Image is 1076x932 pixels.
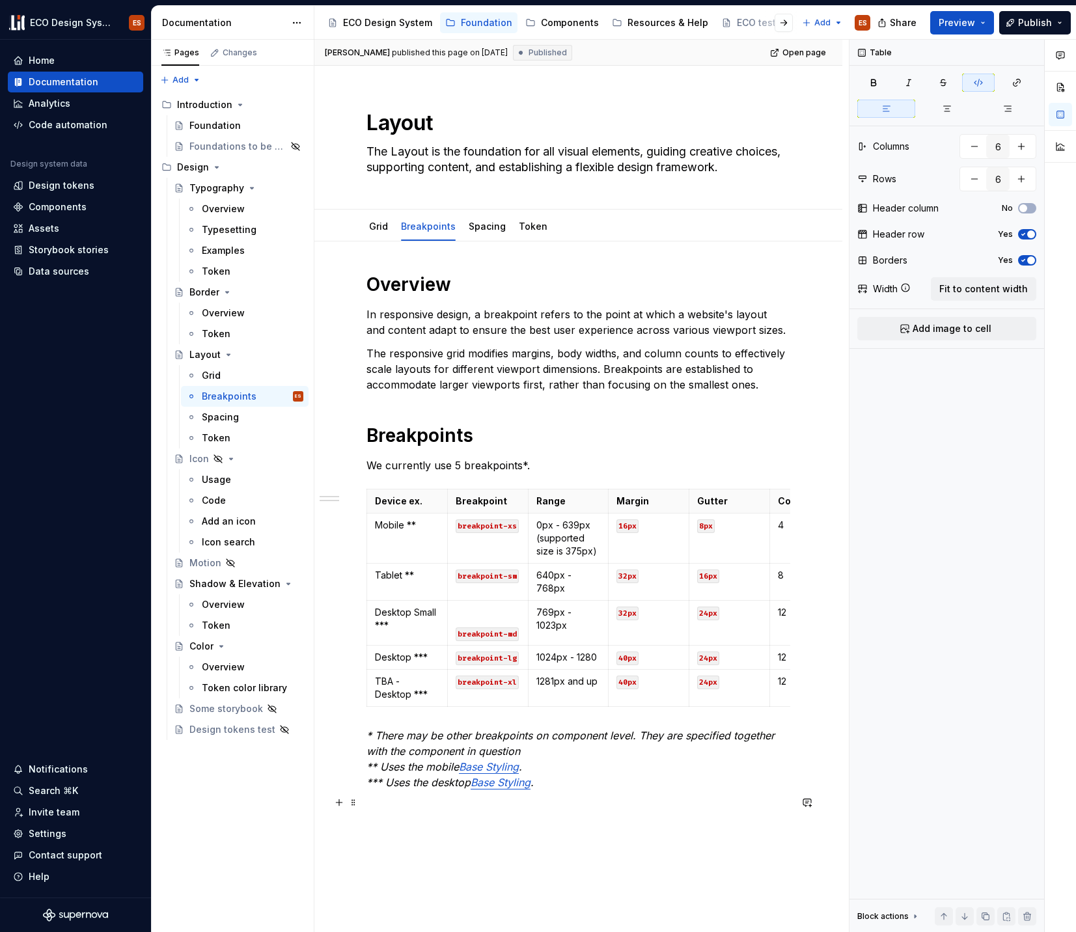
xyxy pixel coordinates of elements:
[202,265,230,278] div: Token
[697,495,762,508] p: Gutter
[931,277,1036,301] button: Fit to content width
[697,607,719,620] code: 24px
[189,182,244,195] div: Typography
[177,161,209,174] div: Design
[536,569,601,595] p: 640px - 768px
[782,48,826,58] span: Open page
[202,619,230,632] div: Token
[471,776,531,789] a: Base Styling
[169,553,309,573] a: Motion
[8,240,143,260] a: Storybook stories
[531,776,534,789] em: .
[29,222,59,235] div: Assets
[29,200,87,213] div: Components
[181,615,309,636] a: Token
[456,495,520,508] p: Breakpoint
[161,48,199,58] div: Pages
[778,519,842,532] p: 4
[169,573,309,594] a: Shadow & Elevation
[10,159,87,169] div: Design system data
[616,607,639,620] code: 32px
[172,75,189,85] span: Add
[520,12,604,33] a: Components
[169,344,309,365] a: Layout
[181,386,309,407] a: BreakpointsES
[628,16,708,29] div: Resources & Help
[189,348,221,361] div: Layout
[162,16,285,29] div: Documentation
[133,18,141,28] div: ES
[375,606,439,632] p: Desktop Small ***
[364,107,788,139] textarea: Layout
[873,172,896,185] div: Rows
[366,760,459,773] em: ** Uses the mobile
[181,407,309,428] a: Spacing
[469,221,506,232] a: Spacing
[29,75,98,89] div: Documentation
[616,495,681,508] p: Margin
[8,802,143,823] a: Invite team
[202,307,245,320] div: Overview
[189,119,241,132] div: Foundation
[181,532,309,553] a: Icon search
[202,473,231,486] div: Usage
[541,16,599,29] div: Components
[202,369,221,382] div: Grid
[181,657,309,678] a: Overview
[8,93,143,114] a: Analytics
[778,606,842,619] p: 12
[529,48,567,58] span: Published
[202,411,239,424] div: Spacing
[29,784,78,797] div: Search ⌘K
[156,94,309,115] div: Introduction
[295,390,301,403] div: ES
[364,141,788,178] textarea: The Layout is the foundation for all visual elements, guiding creative choices, supporting conten...
[8,50,143,71] a: Home
[202,515,256,528] div: Add an icon
[366,307,790,338] p: In responsive design, a breakpoint refers to the point at which a website's layout and content ad...
[697,676,719,689] code: 24px
[857,911,909,922] div: Block actions
[8,823,143,844] a: Settings
[461,16,512,29] div: Foundation
[536,675,601,688] p: 1281px and up
[366,729,778,758] em: * There may be other breakpoints on component level. They are specified together with the compone...
[169,448,309,469] a: Icon
[778,651,842,664] p: 12
[202,598,245,611] div: Overview
[202,390,256,403] div: Breakpoints
[181,303,309,323] a: Overview
[519,221,547,232] a: Token
[169,282,309,303] a: Border
[29,849,102,862] div: Contact support
[181,219,309,240] a: Typesetting
[375,675,439,701] p: TBA - Desktop ***
[440,12,517,33] a: Foundation
[778,675,842,688] p: 12
[459,760,519,773] a: Base Styling
[798,14,847,32] button: Add
[181,428,309,448] a: Token
[697,519,715,533] code: 8px
[1002,203,1013,213] label: No
[181,469,309,490] a: Usage
[181,365,309,386] a: Grid
[29,763,88,776] div: Notifications
[814,18,831,28] span: Add
[456,627,519,641] code: breakpoint-md
[9,15,25,31] img: f0abbffb-d71d-4d32-b858-d34959bbcc23.png
[737,16,776,29] div: ECO test
[343,16,432,29] div: ECO Design System
[189,286,219,299] div: Border
[8,115,143,135] a: Code automation
[392,48,508,58] div: published this page on [DATE]
[514,212,553,240] div: Token
[375,495,439,508] p: Device ex.
[181,490,309,511] a: Code
[29,179,94,192] div: Design tokens
[325,48,390,58] span: [PERSON_NAME]
[169,698,309,719] a: Some storybook
[29,54,55,67] div: Home
[177,98,232,111] div: Introduction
